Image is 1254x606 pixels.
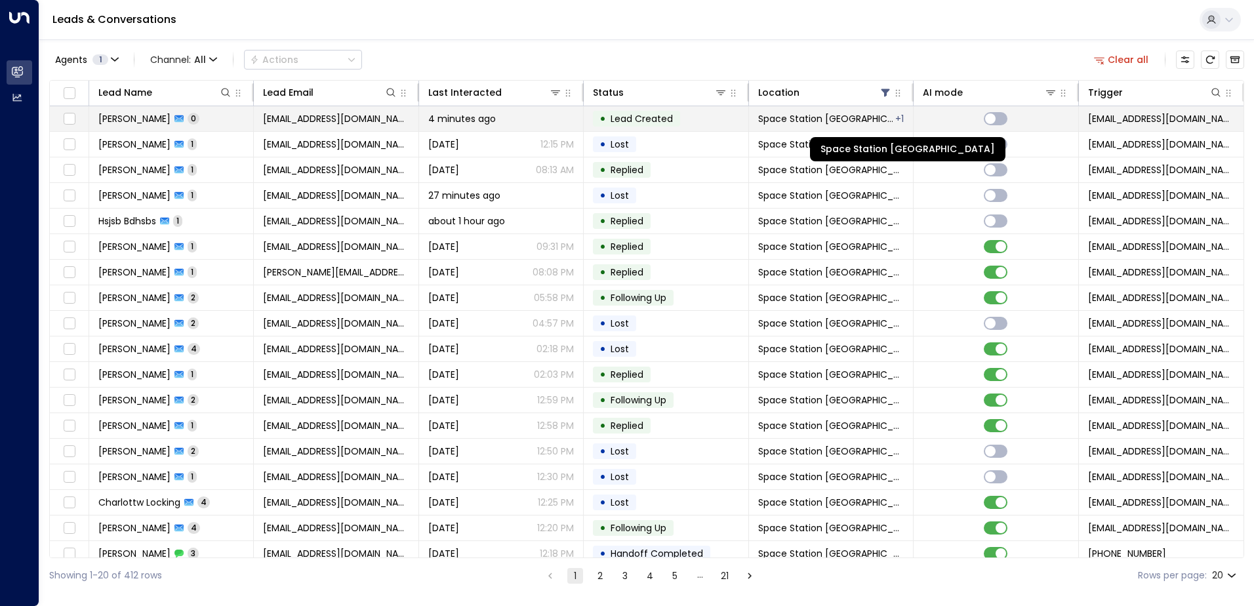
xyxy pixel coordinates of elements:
[923,85,963,100] div: AI mode
[52,12,176,27] a: Leads & Conversations
[533,266,574,279] p: 08:08 PM
[758,163,904,176] span: Space Station Doncaster
[263,547,409,560] span: gaz8630@live.co.uk
[98,317,171,330] span: Jodie Stevenson
[61,495,77,511] span: Toggle select row
[55,55,87,64] span: Agents
[98,470,171,483] span: Amy Hood
[536,342,574,355] p: 02:18 PM
[592,568,608,584] button: Go to page 2
[758,189,904,202] span: Space Station Doncaster
[61,239,77,255] span: Toggle select row
[188,420,197,431] span: 1
[61,469,77,485] span: Toggle select row
[593,85,727,100] div: Status
[540,547,574,560] p: 12:18 PM
[611,112,673,125] span: Lead Created
[61,290,77,306] span: Toggle select row
[188,241,197,252] span: 1
[537,521,574,535] p: 12:20 PM
[1088,266,1234,279] span: leads@space-station.co.uk
[428,163,459,176] span: Aug 29, 2025
[98,419,171,432] span: Ellen Moreton
[428,547,459,560] span: Yesterday
[61,188,77,204] span: Toggle select row
[611,419,643,432] span: Replied
[188,522,200,533] span: 4
[758,496,904,509] span: Space Station Doncaster
[244,50,362,70] button: Actions
[611,163,643,176] span: Replied
[758,138,904,151] span: Space Station Doncaster
[534,368,574,381] p: 02:03 PM
[61,162,77,178] span: Toggle select row
[537,470,574,483] p: 12:30 PM
[61,136,77,153] span: Toggle select row
[923,85,1057,100] div: AI mode
[98,445,171,458] span: Sorina Rosca
[758,547,904,560] span: Space Station Doncaster
[599,414,606,437] div: •
[98,85,232,100] div: Lead Name
[1088,163,1234,176] span: leads@space-station.co.uk
[428,266,459,279] span: Yesterday
[611,394,666,407] span: Following Up
[98,214,156,228] span: Hsjsb Bdhsbs
[188,190,197,201] span: 1
[188,471,197,482] span: 1
[263,214,409,228] span: dhhdhs@djjd.com
[428,291,459,304] span: Yesterday
[188,113,199,124] span: 0
[263,112,409,125] span: wilsonp@bluepeter.co.uk
[188,394,199,405] span: 2
[1088,445,1234,458] span: leads@space-station.co.uk
[194,54,206,65] span: All
[263,291,409,304] span: kieranclark19@googlemail.com
[599,542,606,565] div: •
[188,266,197,277] span: 1
[758,240,904,253] span: Space Station Doncaster
[758,470,904,483] span: Space Station Doncaster
[758,342,904,355] span: Space Station Doncaster
[61,213,77,230] span: Toggle select row
[61,392,77,409] span: Toggle select row
[599,159,606,181] div: •
[263,138,409,151] span: wilsonp@bluepeter.co.uk
[599,517,606,539] div: •
[98,291,171,304] span: Kieran Clark
[263,521,409,535] span: hotruth@hotmail.co.uk
[428,85,502,100] div: Last Interacted
[1088,342,1234,355] span: leads@space-station.co.uk
[428,368,459,381] span: Yesterday
[567,568,583,584] button: page 1
[188,317,199,329] span: 2
[599,389,606,411] div: •
[428,419,459,432] span: Yesterday
[758,291,904,304] span: Space Station Doncaster
[61,418,77,434] span: Toggle select row
[98,342,171,355] span: Matthew Meadows
[642,568,658,584] button: Go to page 4
[49,569,162,582] div: Showing 1-20 of 412 rows
[1176,51,1194,69] button: Customize
[428,112,496,125] span: 4 minutes ago
[599,184,606,207] div: •
[188,548,199,559] span: 3
[145,51,222,69] button: Channel:All
[1088,496,1234,509] span: leads@space-station.co.uk
[428,85,562,100] div: Last Interacted
[611,521,666,535] span: Following Up
[428,189,500,202] span: 27 minutes ago
[61,520,77,536] span: Toggle select row
[617,568,633,584] button: Go to page 3
[49,51,123,69] button: Agents1
[244,50,362,70] div: Button group with a nested menu
[428,521,459,535] span: Yesterday
[540,138,574,151] p: 12:15 PM
[98,112,171,125] span: Peter Wilson
[1088,470,1234,483] span: leads@space-station.co.uk
[98,138,171,151] span: Peter Wilson
[599,491,606,514] div: •
[1226,51,1244,69] button: Archived Leads
[188,343,200,354] span: 4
